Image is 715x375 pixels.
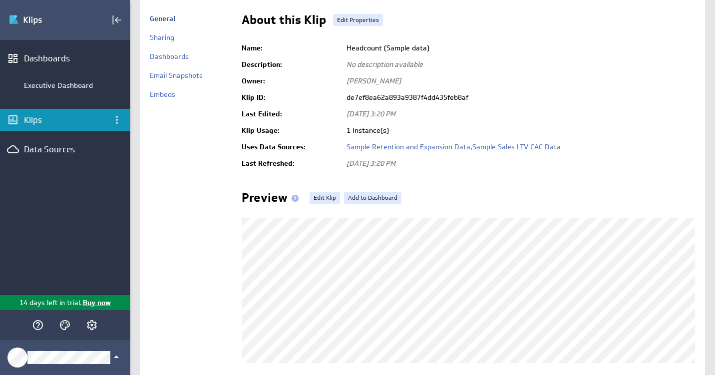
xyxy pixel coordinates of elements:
img: Klipfolio klips logo [8,12,78,28]
td: 1 Instance(s) [342,122,695,139]
a: Edit Properties [333,14,383,26]
td: Owner: [242,73,342,89]
div: Go to Dashboards [8,12,78,28]
td: Description: [242,56,342,73]
div: Themes [56,317,73,334]
div: Help [29,317,46,334]
td: Name: [242,40,342,56]
a: Dashboards [150,52,189,61]
div: Klips [24,114,106,125]
td: Last Edited: [242,106,342,122]
p: 14 days left in trial. [19,298,82,308]
a: Email Snapshots [150,71,203,80]
div: Dashboards [24,53,106,64]
a: Sample Sales LTV CAC Data [472,142,561,151]
svg: Themes [59,319,71,331]
p: Buy now [82,298,111,308]
div: Collapse [108,11,125,28]
span: [DATE] 3:20 PM [347,159,395,168]
td: Klip ID: [242,89,342,106]
a: Embeds [150,90,175,99]
h2: Preview [242,192,303,208]
span: [DATE] 3:20 PM [347,109,395,118]
a: Edit Klip [310,192,340,204]
div: Executive Dashboard [24,81,125,90]
td: Last Refreshed: [242,155,342,172]
td: Klip Usage: [242,122,342,139]
a: Add to Dashboard [344,192,401,204]
svg: Account and settings [86,319,98,331]
div: Account and settings [83,317,100,334]
td: Headcount (Sample data) [342,40,695,56]
span: , [347,142,561,151]
a: General [150,14,175,23]
span: No description available [347,60,423,69]
td: de7ef8ea62a893a9387f4dd435feb8af [342,89,695,106]
a: Sample Retention and Expansion Data [347,142,470,151]
h2: About this Klip [242,14,326,30]
div: Klips menu [108,111,125,128]
a: Sharing [150,33,174,42]
div: Data Sources [24,144,106,155]
td: Uses Data Sources: [242,139,342,155]
span: [PERSON_NAME] [347,76,401,85]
